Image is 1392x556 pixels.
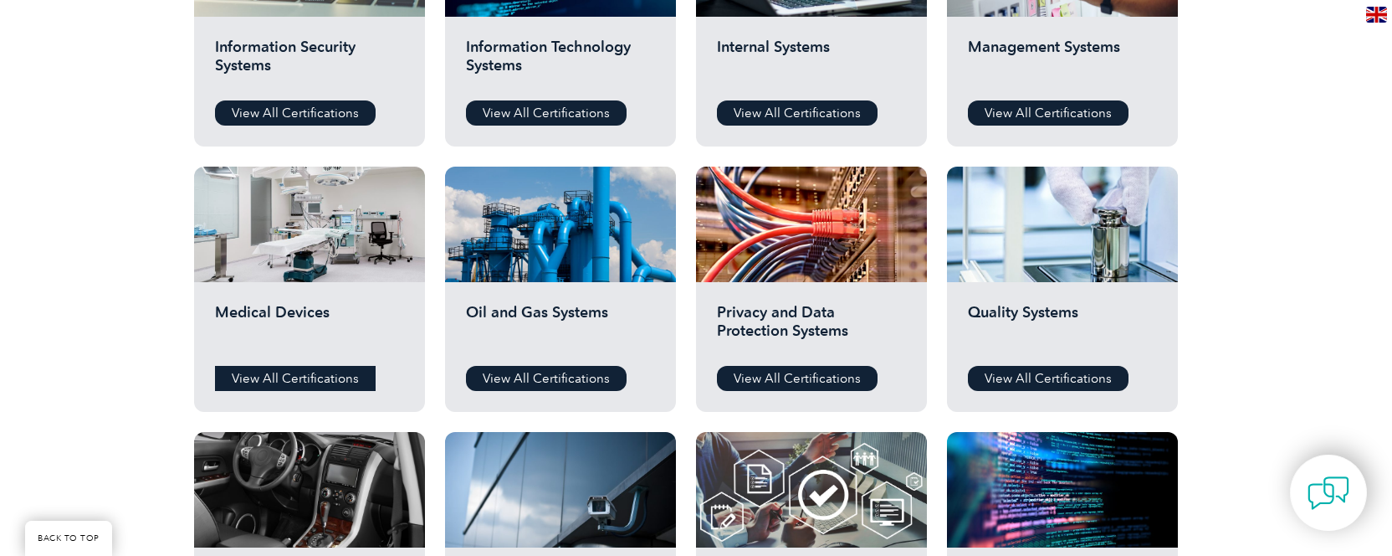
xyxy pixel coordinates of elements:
[215,100,376,126] a: View All Certifications
[717,366,878,391] a: View All Certifications
[466,38,655,88] h2: Information Technology Systems
[25,521,112,556] a: BACK TO TOP
[968,303,1157,353] h2: Quality Systems
[1308,472,1349,514] img: contact-chat.png
[466,100,627,126] a: View All Certifications
[466,366,627,391] a: View All Certifications
[215,366,376,391] a: View All Certifications
[466,303,655,353] h2: Oil and Gas Systems
[215,38,404,88] h2: Information Security Systems
[717,100,878,126] a: View All Certifications
[968,38,1157,88] h2: Management Systems
[717,303,906,353] h2: Privacy and Data Protection Systems
[968,100,1128,126] a: View All Certifications
[215,303,404,353] h2: Medical Devices
[717,38,906,88] h2: Internal Systems
[968,366,1128,391] a: View All Certifications
[1366,7,1387,23] img: en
